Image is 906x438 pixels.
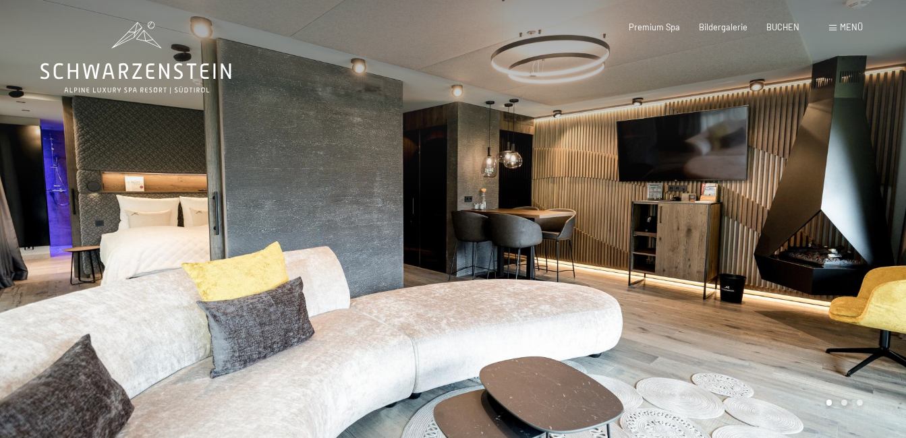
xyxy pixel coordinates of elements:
[766,22,799,32] a: BUCHEN
[840,22,863,32] span: Menü
[629,22,680,32] a: Premium Spa
[699,22,747,32] a: Bildergalerie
